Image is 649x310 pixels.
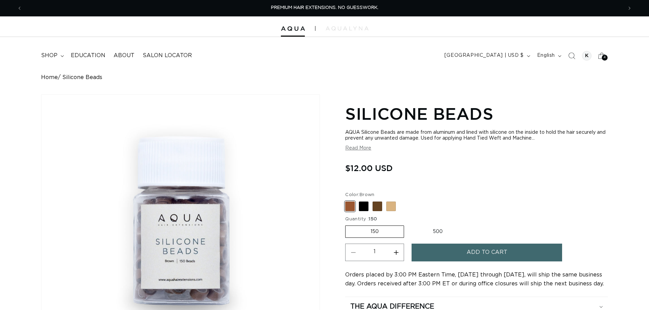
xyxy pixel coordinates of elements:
span: Orders placed by 3:00 PM Eastern Time, [DATE] through [DATE], will ship the same business day. Or... [345,272,604,286]
label: Dark Brown [373,202,382,211]
a: Salon Locator [139,48,196,63]
span: shop [41,52,57,59]
span: 150 [369,217,377,221]
a: Home [41,74,58,81]
label: Black [359,202,368,211]
a: About [109,48,139,63]
label: 150 [345,225,404,238]
button: Previous announcement [12,2,27,15]
label: Blonde [386,202,396,211]
span: 4 [603,55,606,61]
span: Education [71,52,105,59]
nav: breadcrumbs [41,74,608,81]
span: Silicone Beads [62,74,102,81]
summary: shop [37,48,67,63]
span: Brown [360,193,375,197]
span: [GEOGRAPHIC_DATA] | USD $ [444,52,524,59]
label: 500 [408,226,468,237]
button: English [533,49,564,62]
span: Add to cart [467,244,507,261]
a: Education [67,48,109,63]
span: PREMIUM HAIR EXTENSIONS. NO GUESSWORK. [271,5,378,10]
img: Aqua Hair Extensions [281,26,305,31]
h1: Silicone Beads [345,103,608,124]
div: AQUA Silicone Beads are made from aluminum and lined with silicone on the inside to hold the hair... [345,130,608,141]
span: About [114,52,134,59]
legend: Color: [345,192,375,198]
label: Brown [345,202,355,211]
img: aqualyna.com [326,26,368,30]
button: Add to cart [412,244,562,261]
span: English [537,52,555,59]
span: Salon Locator [143,52,192,59]
button: Next announcement [622,2,637,15]
span: $12.00 USD [345,162,393,175]
button: [GEOGRAPHIC_DATA] | USD $ [440,49,533,62]
legend: Quantity : [345,216,378,223]
button: Read More [345,145,371,151]
summary: Search [564,48,579,63]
